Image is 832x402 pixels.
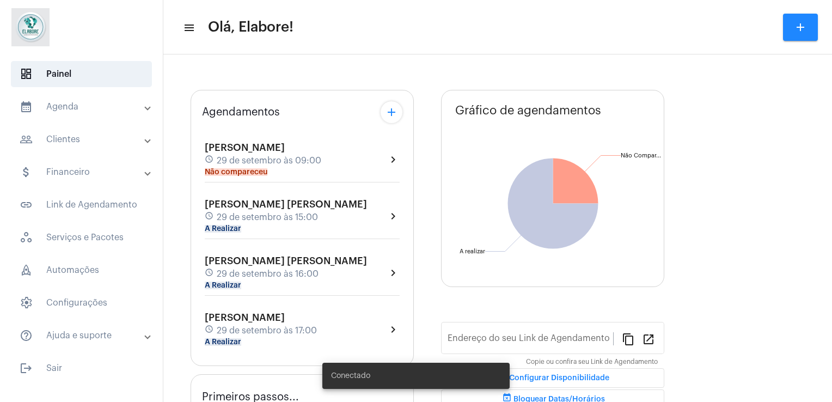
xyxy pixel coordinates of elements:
span: [PERSON_NAME] [PERSON_NAME] [205,256,367,266]
mat-icon: sidenav icon [20,166,33,179]
img: 4c6856f8-84c7-1050-da6c-cc5081a5dbaf.jpg [9,5,52,49]
mat-icon: sidenav icon [20,329,33,342]
span: Gráfico de agendamentos [455,104,601,117]
mat-chip: A Realizar [205,338,241,346]
text: Não Compar... [621,153,661,159]
mat-panel-title: Financeiro [20,166,145,179]
mat-chip: A Realizar [205,225,241,233]
span: Serviços e Pacotes [11,224,152,251]
mat-expansion-panel-header: sidenav iconFinanceiro [7,159,163,185]
mat-hint: Copie ou confira seu Link de Agendamento [526,358,658,366]
span: Olá, Elabore! [208,19,293,36]
input: Link [448,336,613,345]
mat-icon: sidenav icon [20,100,33,113]
mat-icon: add [385,106,398,119]
mat-icon: chevron_right [387,153,400,166]
span: [PERSON_NAME] [205,313,285,322]
mat-icon: chevron_right [387,210,400,223]
mat-icon: content_copy [622,332,635,345]
span: sidenav icon [20,296,33,309]
mat-icon: schedule [205,211,215,223]
span: 29 de setembro às 09:00 [217,156,321,166]
button: Configurar Disponibilidade [441,368,664,388]
span: [PERSON_NAME] [PERSON_NAME] [205,199,367,209]
span: Conectado [331,370,370,381]
mat-icon: schedule [205,268,215,280]
mat-icon: chevron_right [387,266,400,279]
mat-chip: Não compareceu [205,168,267,176]
span: Configurar Disponibilidade [496,374,609,382]
mat-icon: sidenav icon [20,133,33,146]
mat-chip: A Realizar [205,282,241,289]
span: Link de Agendamento [11,192,152,218]
span: 29 de setembro às 17:00 [217,326,317,336]
span: sidenav icon [20,231,33,244]
span: Configurações [11,290,152,316]
mat-icon: sidenav icon [20,362,33,375]
span: Automações [11,257,152,283]
mat-expansion-panel-header: sidenav iconClientes [7,126,163,153]
text: A realizar [460,248,485,254]
mat-icon: sidenav icon [183,21,194,34]
mat-icon: add [794,21,807,34]
mat-icon: open_in_new [642,332,655,345]
span: sidenav icon [20,68,33,81]
mat-icon: schedule [205,155,215,167]
span: 29 de setembro às 15:00 [217,212,318,222]
mat-icon: sidenav icon [20,198,33,211]
span: Agendamentos [202,106,280,118]
mat-icon: schedule [205,325,215,337]
span: Painel [11,61,152,87]
span: sidenav icon [20,264,33,277]
span: Sair [11,355,152,381]
mat-expansion-panel-header: sidenav iconAgenda [7,94,163,120]
span: [PERSON_NAME] [205,143,285,153]
span: 29 de setembro às 16:00 [217,269,319,279]
mat-panel-title: Clientes [20,133,145,146]
mat-icon: chevron_right [387,323,400,336]
mat-panel-title: Agenda [20,100,145,113]
mat-expansion-panel-header: sidenav iconAjuda e suporte [7,322,163,349]
mat-panel-title: Ajuda e suporte [20,329,145,342]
